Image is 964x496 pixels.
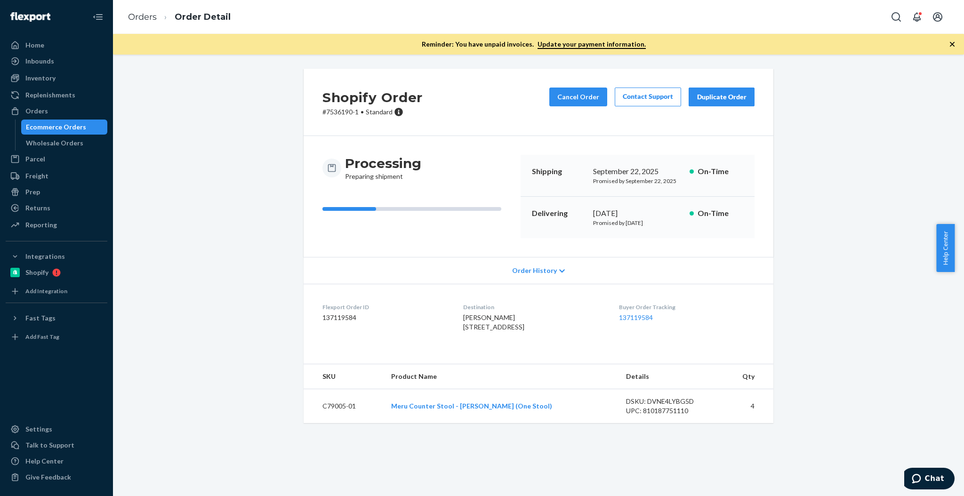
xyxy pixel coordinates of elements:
div: Wholesale Orders [26,138,83,148]
p: # 7536190-1 [322,107,423,117]
a: 137119584 [619,313,653,321]
div: September 22, 2025 [593,166,682,177]
dt: Destination [463,303,603,311]
a: Order Detail [175,12,231,22]
th: Details [619,364,722,389]
a: Add Integration [6,284,107,299]
div: Add Integration [25,287,67,295]
button: Help Center [936,224,955,272]
span: [PERSON_NAME] [STREET_ADDRESS] [463,313,524,331]
p: Promised by [DATE] [593,219,682,227]
button: Give Feedback [6,470,107,485]
p: Promised by September 22, 2025 [593,177,682,185]
a: Reporting [6,217,107,232]
div: Fast Tags [25,313,56,323]
div: Help Center [25,456,64,466]
div: Give Feedback [25,472,71,482]
div: Inventory [25,73,56,83]
h3: Processing [345,155,421,172]
td: C79005-01 [304,389,384,424]
img: Flexport logo [10,12,50,22]
div: Settings [25,424,52,434]
button: Fast Tags [6,311,107,326]
a: Returns [6,200,107,216]
span: Standard [366,108,393,116]
p: On-Time [698,166,743,177]
button: Close Navigation [88,8,107,26]
a: Prep [6,184,107,200]
a: Meru Counter Stool - [PERSON_NAME] (One Stool) [391,402,552,410]
span: • [361,108,364,116]
button: Talk to Support [6,438,107,453]
div: Prep [25,187,40,197]
button: Open Search Box [887,8,906,26]
th: SKU [304,364,384,389]
a: Inventory [6,71,107,86]
p: Shipping [532,166,586,177]
dd: 137119584 [322,313,448,322]
h2: Shopify Order [322,88,423,107]
div: Shopify [25,268,48,277]
div: Freight [25,171,48,181]
span: Order History [512,266,557,275]
p: On-Time [698,208,743,219]
div: UPC: 810187751110 [626,406,715,416]
p: Delivering [532,208,586,219]
a: Freight [6,168,107,184]
a: Home [6,38,107,53]
div: Inbounds [25,56,54,66]
div: Orders [25,106,48,116]
div: Preparing shipment [345,155,421,181]
button: Cancel Order [549,88,607,106]
div: Talk to Support [25,440,74,450]
a: Help Center [6,454,107,469]
button: Open notifications [908,8,926,26]
button: Integrations [6,249,107,264]
a: Orders [128,12,157,22]
a: Wholesale Orders [21,136,108,151]
div: Add Fast Tag [25,333,59,341]
a: Parcel [6,152,107,167]
a: Ecommerce Orders [21,120,108,135]
dt: Buyer Order Tracking [619,303,755,311]
button: Duplicate Order [689,88,755,106]
div: [DATE] [593,208,682,219]
button: Open account menu [928,8,947,26]
a: Add Fast Tag [6,329,107,344]
div: Home [25,40,44,50]
a: Replenishments [6,88,107,103]
div: Ecommerce Orders [26,122,86,132]
td: 4 [722,389,773,424]
th: Product Name [384,364,619,389]
a: Contact Support [615,88,681,106]
dt: Flexport Order ID [322,303,448,311]
div: Integrations [25,252,65,261]
a: Update your payment information. [538,40,646,49]
a: Orders [6,104,107,119]
iframe: Opens a widget where you can chat to one of our agents [904,468,955,491]
div: DSKU: DVNE4LYBG5D [626,397,715,406]
div: Reporting [25,220,57,230]
div: Duplicate Order [697,92,747,102]
a: Shopify [6,265,107,280]
a: Inbounds [6,54,107,69]
a: Settings [6,422,107,437]
div: Parcel [25,154,45,164]
div: Replenishments [25,90,75,100]
div: Returns [25,203,50,213]
th: Qty [722,364,773,389]
p: Reminder: You have unpaid invoices. [422,40,646,49]
ol: breadcrumbs [120,3,238,31]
